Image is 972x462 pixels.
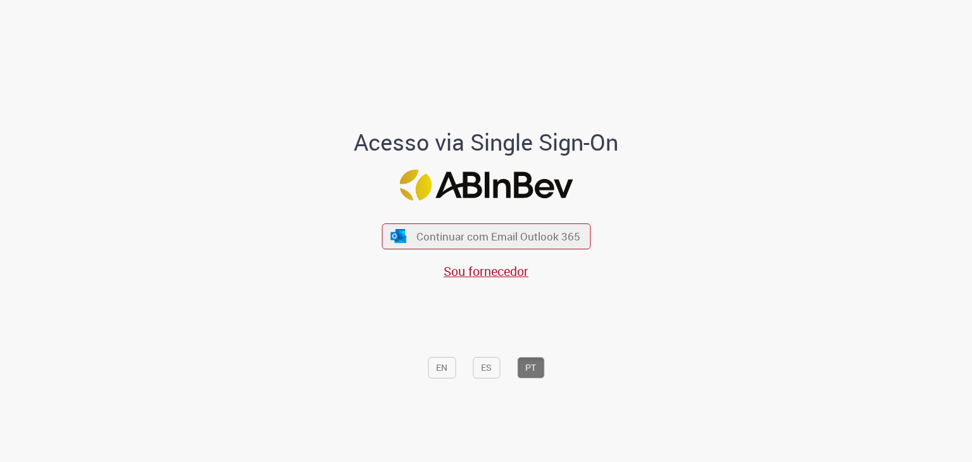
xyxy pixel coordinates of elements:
[390,230,408,243] img: ícone Azure/Microsoft 360
[517,357,544,378] button: PT
[311,130,662,155] h1: Acesso via Single Sign-On
[473,357,500,378] button: ES
[382,223,590,249] button: ícone Azure/Microsoft 360 Continuar com Email Outlook 365
[428,357,456,378] button: EN
[399,170,573,201] img: Logo ABInBev
[416,229,580,244] span: Continuar com Email Outlook 365
[444,263,528,280] a: Sou fornecedor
